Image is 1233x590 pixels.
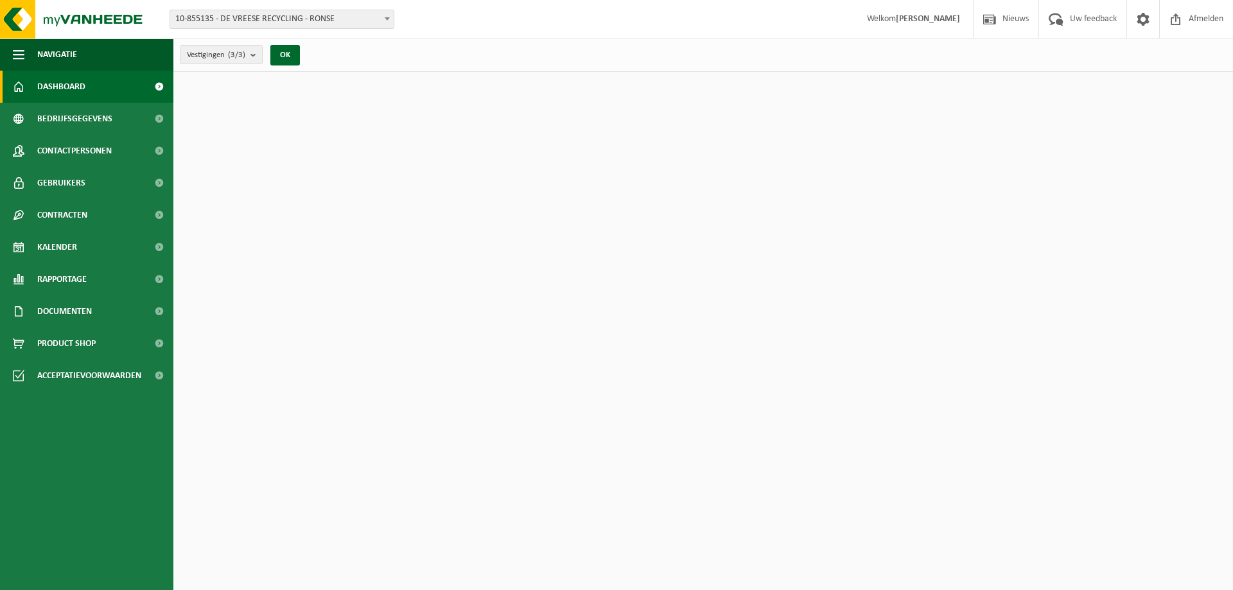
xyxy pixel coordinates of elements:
[37,295,92,327] span: Documenten
[170,10,394,28] span: 10-855135 - DE VREESE RECYCLING - RONSE
[37,199,87,231] span: Contracten
[228,51,245,59] count: (3/3)
[37,71,85,103] span: Dashboard
[37,167,85,199] span: Gebruikers
[270,45,300,65] button: OK
[37,39,77,71] span: Navigatie
[170,10,394,29] span: 10-855135 - DE VREESE RECYCLING - RONSE
[180,45,263,64] button: Vestigingen(3/3)
[37,103,112,135] span: Bedrijfsgegevens
[37,231,77,263] span: Kalender
[187,46,245,65] span: Vestigingen
[37,135,112,167] span: Contactpersonen
[37,327,96,360] span: Product Shop
[896,14,960,24] strong: [PERSON_NAME]
[37,263,87,295] span: Rapportage
[37,360,141,392] span: Acceptatievoorwaarden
